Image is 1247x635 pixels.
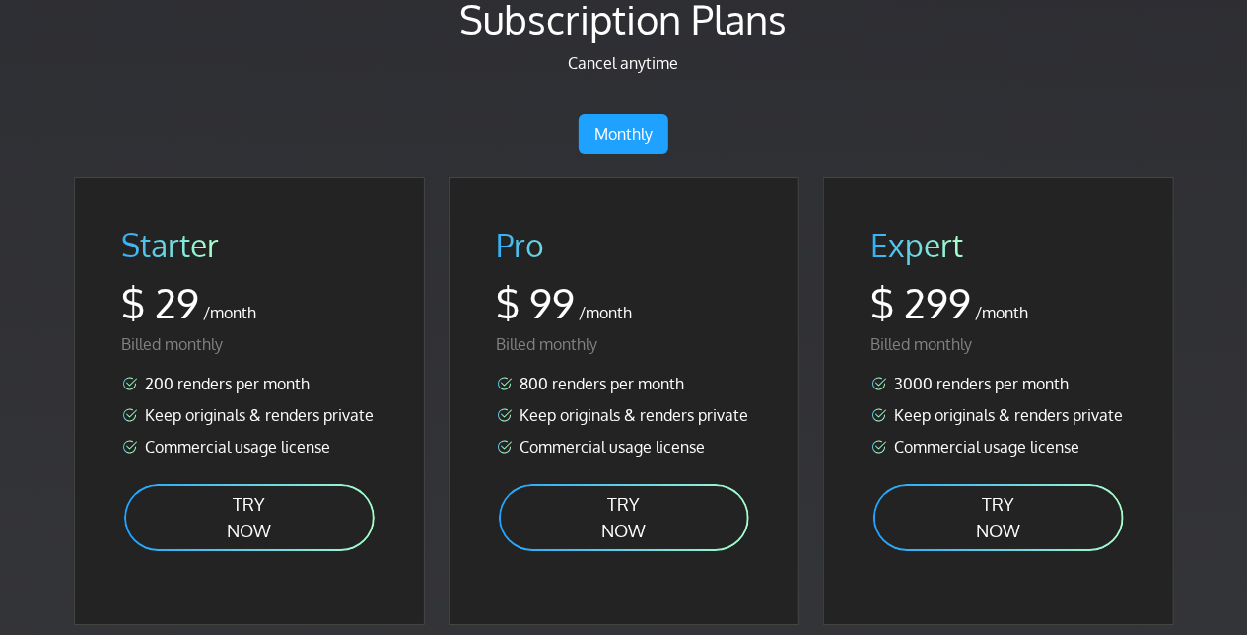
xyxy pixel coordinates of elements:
[497,403,751,427] li: Keep originals & renders private
[122,334,224,354] span: Billed monthly
[122,226,377,265] h2: Starter
[976,303,1029,322] span: /month
[497,334,598,354] span: Billed monthly
[871,403,1126,427] li: Keep originals & renders private
[122,482,377,553] a: TRY NOW
[871,482,1126,553] a: TRY NOW
[871,226,1126,265] h2: Expert
[497,482,751,553] a: TRY NOW
[204,303,257,322] span: /month
[122,403,377,427] li: Keep originals & renders private
[122,278,200,327] span: $ 29
[497,372,751,395] li: 800 renders per month
[122,435,377,459] li: Commercial usage license
[497,226,751,265] h2: Pro
[497,278,576,327] span: $ 99
[871,372,1126,395] li: 3000 renders per month
[122,372,377,395] li: 200 renders per month
[580,303,633,322] span: /month
[74,51,1174,75] p: Cancel anytime
[871,435,1126,459] li: Commercial usage license
[871,334,973,354] span: Billed monthly
[497,435,751,459] li: Commercial usage license
[579,114,668,154] a: Monthly
[871,278,972,327] span: $ 299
